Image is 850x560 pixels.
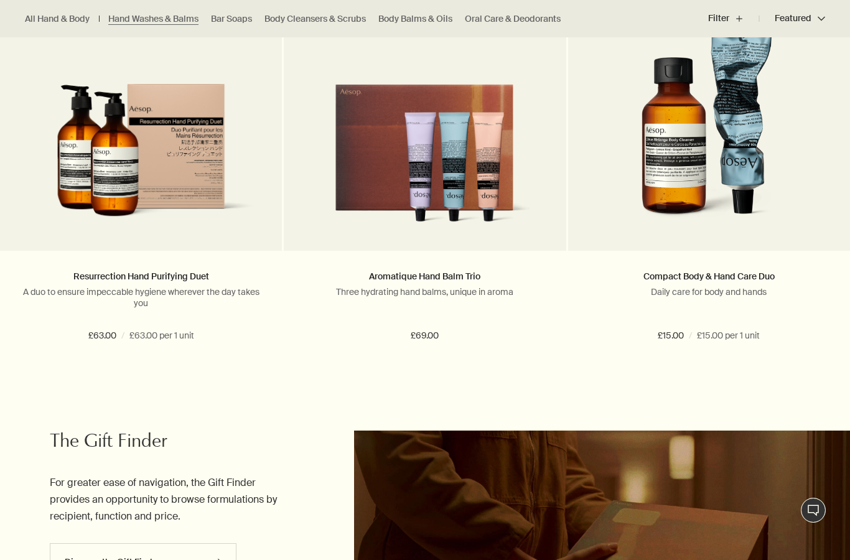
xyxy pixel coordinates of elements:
[658,329,684,343] span: £15.00
[121,329,124,343] span: /
[88,329,116,343] span: £63.00
[73,271,209,282] a: Resurrection Hand Purifying Duet
[759,4,825,34] button: Featured
[465,13,561,25] a: Oral Care & Deodorants
[643,271,775,282] a: Compact Body & Hand Care Duo
[108,13,198,25] a: Hand Washes & Balms
[19,286,263,309] p: A duo to ensure impeccable hygiene wherever the day takes you
[264,13,366,25] a: Body Cleansers & Scrubs
[211,13,252,25] a: Bar Soaps
[25,13,90,25] a: All Hand & Body
[708,4,759,34] button: Filter
[697,329,760,343] span: £15.00 per 1 unit
[302,83,547,232] img: Three aluminium hand balm tubes alongside a recycled-cardboard gift box.
[411,329,439,343] span: £69.00
[50,431,283,455] h2: The Gift Finder
[302,286,547,297] p: Three hydrating hand balms, unique in aroma
[587,286,831,297] p: Daily care for body and hands
[284,2,566,251] a: Three aluminium hand balm tubes alongside a recycled-cardboard gift box.
[129,329,194,343] span: £63.00 per 1 unit
[801,498,826,523] button: Live Assistance
[369,271,480,282] a: Aromatique Hand Balm Trio
[50,474,283,525] p: For greater ease of navigation, the Gift Finder provides an opportunity to browse formulations by...
[378,13,452,25] a: Body Balms & Oils
[19,83,263,232] img: Resurrection Hand Purifying Duet product and box
[689,329,692,343] span: /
